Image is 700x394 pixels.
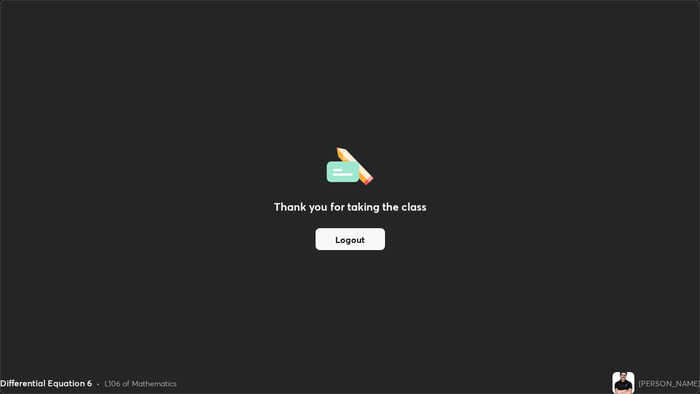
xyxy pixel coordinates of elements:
[639,378,700,389] div: [PERSON_NAME]
[612,372,634,394] img: 83de30cf319e457290fb9ba58134f690.jpg
[104,378,177,389] div: L106 of Mathematics
[274,199,427,215] h2: Thank you for taking the class
[326,144,374,186] img: offlineFeedback.1438e8b3.svg
[316,228,385,250] button: Logout
[96,378,100,389] div: •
